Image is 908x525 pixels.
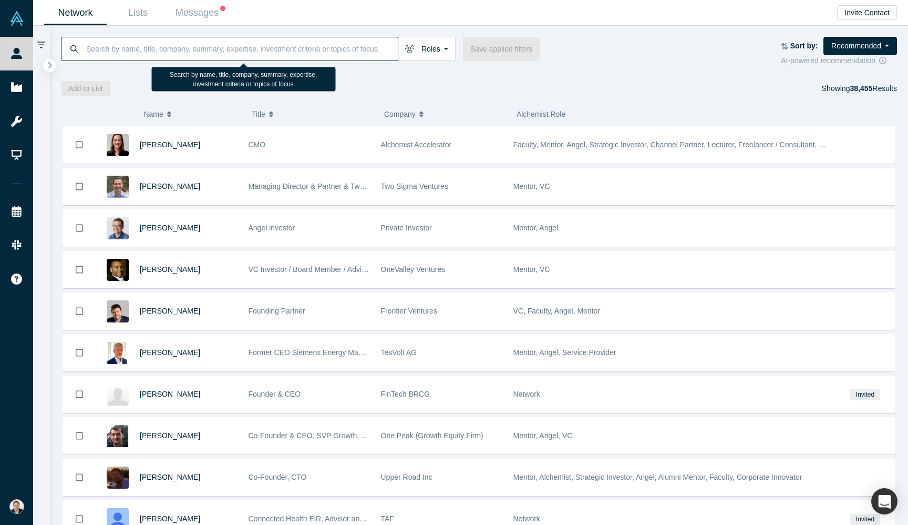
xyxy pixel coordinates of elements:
[63,293,96,329] button: Bookmark
[249,431,478,440] span: Co-Founder & CEO, SVP Growth, Corporate & Business Development
[140,265,200,274] a: [PERSON_NAME]
[63,335,96,371] button: Bookmark
[107,383,129,406] img: Eva Pittas's Profile Image
[140,348,200,357] a: [PERSON_NAME]
[140,224,200,232] a: [PERSON_NAME]
[107,1,169,25] a: Lists
[252,103,373,125] button: Title
[781,55,897,66] div: AI-powered recommendation
[140,307,200,315] a: [PERSON_NAME]
[837,5,897,20] button: Invite Contact
[513,265,550,274] span: Mentor, VC
[85,36,398,61] input: Search by name, title, company, summary, expertise, investment criteria or topics of focus
[381,348,417,357] span: TesVolt AG
[63,126,96,163] button: Bookmark
[107,342,129,364] img: Ralf Christian's Profile Image
[63,210,96,246] button: Bookmark
[381,473,432,481] span: Upper Road Inc
[249,140,266,149] span: CMO
[140,390,200,398] a: [PERSON_NAME]
[107,425,129,447] img: Fawad Zakariya's Profile Image
[169,1,232,25] a: Messages
[63,459,96,496] button: Bookmark
[790,42,818,50] strong: Sort by:
[381,514,394,523] span: TAF
[140,514,200,523] a: [PERSON_NAME]
[44,1,107,25] a: Network
[9,499,24,514] img: Alex Shevelenko's Account
[107,176,129,198] img: Villi Iltchev's Profile Image
[513,390,540,398] span: Network
[463,37,540,61] button: Save applied filters
[850,84,897,93] span: Results
[140,473,200,481] a: [PERSON_NAME]
[63,418,96,454] button: Bookmark
[63,168,96,205] button: Bookmark
[850,514,880,525] span: Invited
[140,431,200,440] a: [PERSON_NAME]
[513,307,600,315] span: VC, Faculty, Angel, Mentor
[61,81,110,96] button: Add to List
[252,103,265,125] span: Title
[381,224,432,232] span: Private Investor
[513,473,802,481] span: Mentor, Alchemist, Strategic Investor, Angel, Alumni Mentor, Faculty, Corporate Innovator
[850,84,872,93] strong: 38,455
[850,389,880,400] span: Invited
[513,182,550,190] span: Mentor, VC
[513,224,559,232] span: Mentor, Angel
[63,251,96,288] button: Bookmark
[107,134,129,156] img: Devon Crews's Profile Image
[384,103,505,125] button: Company
[249,473,307,481] span: Co-Founder, CTO
[513,140,884,149] span: Faculty, Mentor, Angel, Strategic Investor, Channel Partner, Lecturer, Freelancer / Consultant, C...
[249,182,418,190] span: Managing Director & Partner & Two Sigma Ventures
[249,307,305,315] span: Founding Partner
[249,348,474,357] span: Former CEO Siemens Energy Management Division of SIEMENS AG
[513,431,573,440] span: Mentor, Angel, VC
[249,265,372,274] span: VC Investor / Board Member / Advisor
[381,182,448,190] span: Two Sigma Ventures
[398,37,456,61] button: Roles
[822,81,897,96] div: Showing
[513,348,616,357] span: Mentor, Angel, Service Provider
[107,300,129,322] img: Dmitry Alimov's Profile Image
[107,467,129,489] img: Lexi Viripaeff's Profile Image
[107,259,129,281] img: Juan Scarlett's Profile Image
[143,103,241,125] button: Name
[63,376,96,412] button: Bookmark
[140,182,200,190] a: [PERSON_NAME]
[107,217,129,239] img: Danny Chee's Profile Image
[381,265,446,274] span: OneValley Ventures
[143,103,163,125] span: Name
[381,431,483,440] span: One Peak (Growth Equity Firm)
[140,140,200,149] a: [PERSON_NAME]
[249,390,301,398] span: Founder & CEO
[384,103,416,125] span: Company
[381,140,452,149] span: Alchemist Accelerator
[823,37,897,55] button: Recommended
[249,224,295,232] span: Angel investor
[381,307,437,315] span: Frontier Ventures
[517,110,565,118] span: Alchemist Role
[9,11,24,26] img: Alchemist Vault Logo
[513,514,540,523] span: Network
[381,390,430,398] span: FinTech BRCG
[249,514,401,523] span: Connected Health EiR, Advisor and Consultant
